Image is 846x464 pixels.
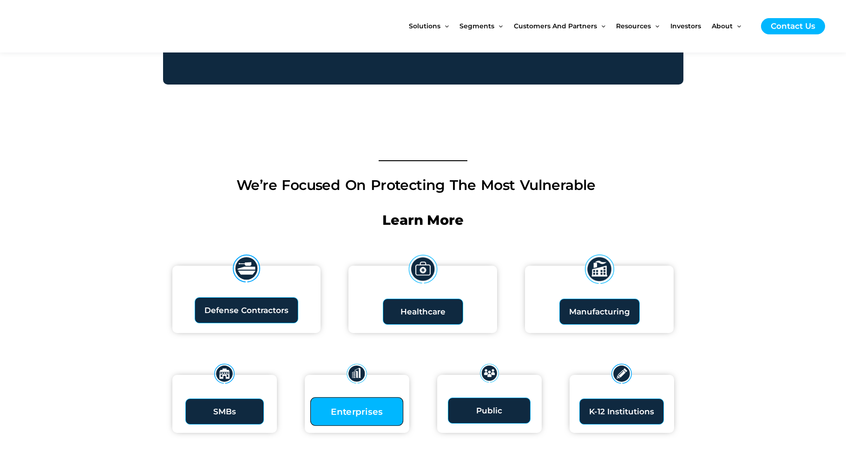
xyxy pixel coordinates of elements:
[409,7,752,46] nav: Site Navigation: New Main Menu
[670,7,712,46] a: Investors
[670,7,701,46] span: Investors
[559,299,640,325] a: Manufacturing
[616,7,651,46] span: Resources
[163,175,669,196] h1: We’re focused on protecting the most vulnerable
[597,7,605,46] span: Menu Toggle
[213,408,236,416] span: SMBs
[383,299,463,325] a: Healthcare
[409,7,440,46] span: Solutions
[589,408,654,416] span: K-12 Institutions
[400,308,446,316] span: Healthcare
[569,308,630,316] span: Manufacturing
[310,397,403,426] a: Enterprises
[761,18,825,34] a: Contact Us
[579,399,664,425] a: K-12 Institutions
[494,7,503,46] span: Menu Toggle
[185,399,264,425] a: SMBs
[651,7,659,46] span: Menu Toggle
[163,211,683,229] h2: Learn More
[514,7,597,46] span: Customers and Partners
[476,407,502,415] span: Public
[733,7,741,46] span: Menu Toggle
[440,7,449,46] span: Menu Toggle
[459,7,494,46] span: Segments
[448,398,531,424] a: Public
[331,407,382,416] span: Enterprises
[16,7,128,46] img: CyberCatch
[195,297,298,323] a: Defense Contractors
[712,7,733,46] span: About
[204,307,289,314] span: Defense Contractors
